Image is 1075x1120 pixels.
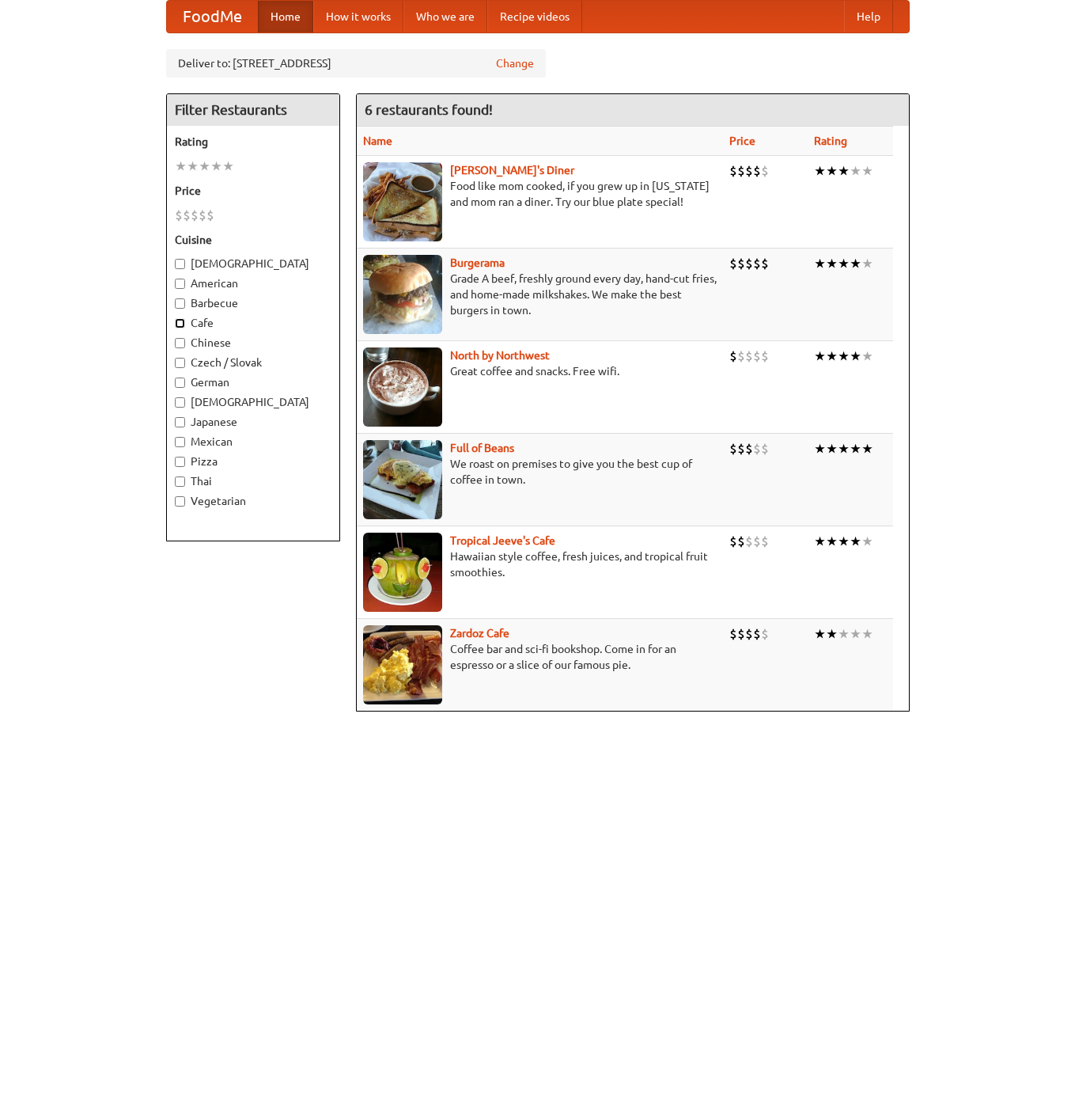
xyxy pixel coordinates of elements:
[175,454,331,469] label: Pizza
[729,162,737,180] li: $
[175,457,185,467] input: Pizza
[753,533,761,550] li: $
[729,533,737,550] li: $
[761,440,769,457] li: $
[175,378,185,388] input: German
[838,625,850,643] li: ★
[363,440,442,519] img: beans.jpg
[814,533,826,550] li: ★
[175,437,185,447] input: Mexican
[450,256,505,269] b: Burgerama
[175,315,331,331] label: Cafe
[175,496,185,507] input: Vegetarian
[737,440,745,457] li: $
[363,641,717,673] p: Coffee bar and sci-fi bookshop. Come in for an espresso or a slice of our famous pie.
[175,318,185,328] input: Cafe
[175,259,185,269] input: [DEMOGRAPHIC_DATA]
[844,1,893,32] a: Help
[838,255,850,272] li: ★
[814,135,847,147] a: Rating
[450,627,509,640] a: Zardoz Cafe
[850,440,861,457] li: ★
[363,347,442,427] img: north.jpg
[826,347,838,365] li: ★
[175,335,331,351] label: Chinese
[175,493,331,509] label: Vegetarian
[861,347,873,365] li: ★
[450,534,555,547] a: Tropical Jeeve's Cafe
[496,55,534,71] a: Change
[210,158,222,175] li: ★
[745,255,753,272] li: $
[838,533,850,550] li: ★
[175,338,185,348] input: Chinese
[175,374,331,390] label: German
[191,207,199,224] li: $
[745,162,753,180] li: $
[313,1,403,32] a: How it works
[826,440,838,457] li: ★
[761,625,769,643] li: $
[737,533,745,550] li: $
[814,255,826,272] li: ★
[175,134,331,150] h5: Rating
[753,347,761,365] li: $
[175,473,331,489] label: Thai
[450,349,550,362] a: North by Northwest
[761,533,769,550] li: $
[745,347,753,365] li: $
[753,440,761,457] li: $
[175,183,331,199] h5: Price
[187,158,199,175] li: ★
[838,162,850,180] li: ★
[826,255,838,272] li: ★
[745,533,753,550] li: $
[826,162,838,180] li: ★
[745,440,753,457] li: $
[175,295,331,311] label: Barbecue
[729,347,737,365] li: $
[729,255,737,272] li: $
[175,434,331,450] label: Mexican
[737,625,745,643] li: $
[175,158,187,175] li: ★
[850,347,861,365] li: ★
[175,279,185,289] input: American
[814,162,826,180] li: ★
[363,162,442,241] img: sallys.jpg
[363,255,442,334] img: burgerama.jpg
[175,394,331,410] label: [DEMOGRAPHIC_DATA]
[363,178,717,210] p: Food like mom cooked, if you grew up in [US_STATE] and mom ran a diner. Try our blue plate special!
[175,232,331,248] h5: Cuisine
[850,533,861,550] li: ★
[729,440,737,457] li: $
[826,533,838,550] li: ★
[737,347,745,365] li: $
[861,255,873,272] li: ★
[206,207,214,224] li: $
[450,164,574,177] b: [PERSON_NAME]'s Diner
[753,625,761,643] li: $
[729,135,755,147] a: Price
[826,625,838,643] li: ★
[175,275,331,291] label: American
[861,162,873,180] li: ★
[175,397,185,408] input: [DEMOGRAPHIC_DATA]
[838,440,850,457] li: ★
[183,207,191,224] li: $
[167,1,258,32] a: FoodMe
[761,255,769,272] li: $
[450,442,514,454] a: Full of Beans
[199,207,206,224] li: $
[175,358,185,368] input: Czech / Slovak
[838,347,850,365] li: ★
[814,347,826,365] li: ★
[363,549,717,580] p: Hawaiian style coffee, fresh juices, and tropical fruit smoothies.
[745,625,753,643] li: $
[753,162,761,180] li: $
[175,476,185,487] input: Thai
[222,158,234,175] li: ★
[175,355,331,370] label: Czech / Slovak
